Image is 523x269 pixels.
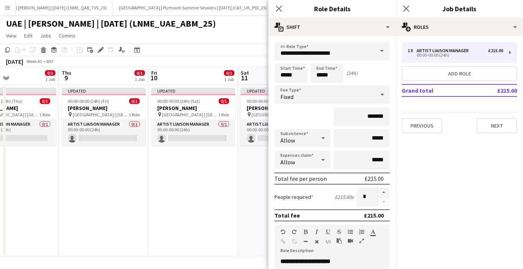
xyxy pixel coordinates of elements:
button: Strikethrough [337,229,342,235]
div: Updated [241,88,325,94]
span: Fri [151,69,157,76]
span: 1 Role [39,112,50,117]
button: [GEOGRAPHIC_DATA] | Plymouth Summer Sessions | [DATE] (C&T_UK_PSS_25) [113,0,273,15]
button: Italic [314,229,319,235]
div: 1 Job [224,77,234,82]
span: Allow [280,158,295,166]
div: Updated [151,88,235,94]
div: Updated [62,88,146,94]
span: 11 [240,74,249,82]
h3: [PERSON_NAME] [62,105,146,111]
span: Jobs [40,32,51,39]
a: Jobs [37,31,54,41]
div: Shift [268,18,396,36]
button: Paste as plain text [337,238,342,244]
button: Insert video [348,238,353,244]
div: £215.00 [488,48,503,53]
span: [GEOGRAPHIC_DATA] | [GEOGRAPHIC_DATA], [GEOGRAPHIC_DATA] [73,112,129,117]
span: 10 [150,74,157,82]
button: Increase [378,188,390,197]
a: View [3,31,19,41]
app-card-role: Artist Liaison Manager0/100:00-00:00 (24h) [241,120,325,146]
h3: [PERSON_NAME] [151,105,235,111]
button: Bold [303,229,308,235]
app-card-role: Artist Liaison Manager0/100:00-00:00 (24h) [151,120,235,146]
span: 00:00-00:00 (24h) (Fri) [68,98,109,104]
div: (24h) [346,70,358,77]
span: 9 [61,74,71,82]
h1: UAE | [PERSON_NAME] | [DATE] (LNME_UAE_ABM_25) [6,18,216,29]
a: Edit [21,31,36,41]
div: 00:00-00:00 (24h) [408,53,503,57]
app-job-card: Updated00:00-00:00 (24h) (Fri)0/1[PERSON_NAME] [GEOGRAPHIC_DATA] | [GEOGRAPHIC_DATA], [GEOGRAPHIC... [62,88,146,146]
span: 0/1 [45,70,55,76]
span: Sat [241,69,249,76]
button: Add role [402,66,517,81]
span: Fixed [280,93,294,101]
span: Edit [24,32,33,39]
div: [DATE] [6,58,23,65]
button: QAR | [PERSON_NAME] | [DATE] (LNME_QAR_TVS_25) [1,0,113,15]
div: £215.00 x [335,194,354,200]
div: Artist Liaison Manager [417,48,472,53]
button: HTML Code [325,239,331,245]
div: 1 Job [45,77,55,82]
h3: Role Details [268,4,396,14]
span: Comms [59,32,76,39]
h3: [PERSON_NAME] [241,105,325,111]
span: View [6,32,16,39]
span: [GEOGRAPHIC_DATA] | [GEOGRAPHIC_DATA], [GEOGRAPHIC_DATA] [252,112,308,117]
span: Thu [62,69,71,76]
app-job-card: Updated00:00-00:00 (24h) (Sun)0/1[PERSON_NAME] [GEOGRAPHIC_DATA] | [GEOGRAPHIC_DATA], [GEOGRAPHIC... [241,88,325,146]
span: 0/1 [219,98,229,104]
span: [GEOGRAPHIC_DATA] | [GEOGRAPHIC_DATA], [GEOGRAPHIC_DATA] [162,112,218,117]
div: £215.00 [364,212,384,219]
td: Grand total [402,84,472,96]
button: Horizontal Line [303,239,308,245]
span: 0/1 [134,70,145,76]
a: Comms [56,31,79,41]
div: 1 x [408,48,417,53]
td: £215.00 [472,84,517,96]
span: 0/1 [40,98,50,104]
button: Ordered List [359,229,364,235]
button: Clear Formatting [314,239,319,245]
div: £215.00 [365,175,384,182]
span: Allow [280,137,295,144]
h3: Job Details [396,4,523,14]
span: Week 41 [25,59,43,64]
button: Underline [325,229,331,235]
span: 00:00-00:00 (24h) (Sat) [157,98,200,104]
button: Undo [280,229,286,235]
span: 00:00-00:00 (24h) (Sun) [247,98,291,104]
app-card-role: Artist Liaison Manager0/100:00-00:00 (24h) [62,120,146,146]
app-job-card: Updated00:00-00:00 (24h) (Sat)0/1[PERSON_NAME] [GEOGRAPHIC_DATA] | [GEOGRAPHIC_DATA], [GEOGRAPHIC... [151,88,235,146]
label: People required [274,194,313,200]
button: Fullscreen [359,238,364,244]
span: 0/1 [224,70,234,76]
button: Unordered List [348,229,353,235]
button: Text Color [370,229,375,235]
span: 1 Role [218,112,229,117]
span: 0/1 [129,98,140,104]
button: Next [477,118,517,133]
div: BST [46,59,54,64]
span: 1 Role [129,112,140,117]
div: Total fee [274,212,300,219]
button: Previous [402,118,442,133]
div: Total fee per person [274,175,327,182]
button: Redo [292,229,297,235]
div: Roles [396,18,523,36]
div: 1 Job [135,77,145,82]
